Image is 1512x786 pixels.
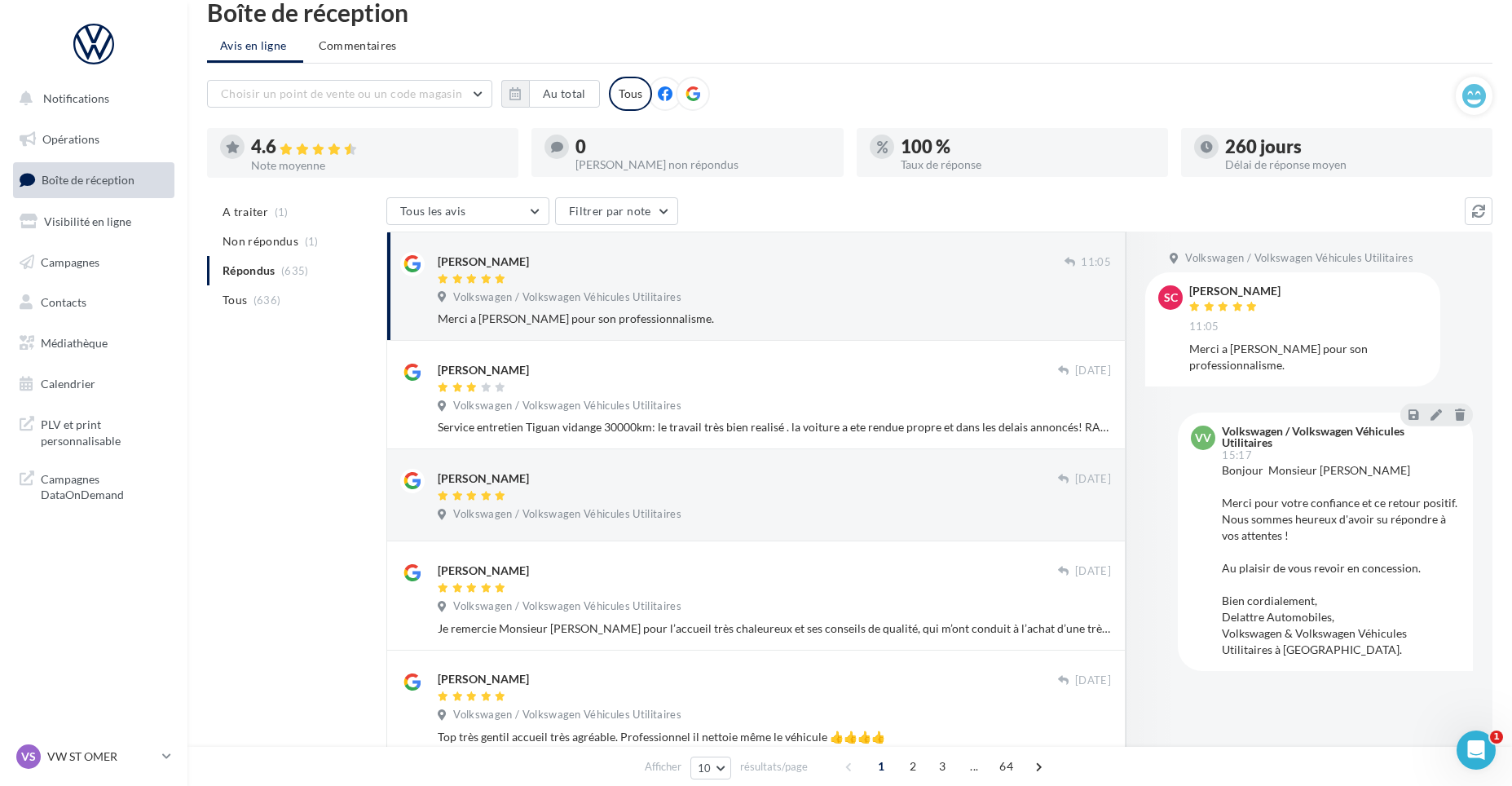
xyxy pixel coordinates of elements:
[609,77,652,111] div: Tous
[223,204,268,220] span: A traiter
[438,311,1111,327] div: Merci a [PERSON_NAME] pour son professionnalisme.
[868,753,894,779] span: 1
[1225,138,1479,156] div: 260 jours
[438,620,1111,637] div: Je remercie Monsieur [PERSON_NAME] pour l’accueil très chaleureux et ses conseils de qualité, qui...
[251,138,505,157] div: 4.6
[438,362,529,378] div: [PERSON_NAME]
[1195,430,1211,446] span: VV
[41,295,86,309] span: Contacts
[501,80,600,108] button: Au total
[41,336,108,350] span: Médiathèque
[740,759,808,775] span: résultats/page
[1225,159,1479,170] div: Délai de réponse moyen
[44,214,131,228] span: Visibilité en ligne
[41,254,99,268] span: Campagnes
[1185,251,1413,266] span: Volkswagen / Volkswagen Véhicules Utilitaires
[42,173,134,187] span: Boîte de réception
[575,159,830,170] div: [PERSON_NAME] non répondus
[1075,364,1111,378] span: [DATE]
[438,671,529,687] div: [PERSON_NAME]
[10,205,178,239] a: Visibilité en ligne
[438,563,529,579] div: [PERSON_NAME]
[41,377,95,391] span: Calendrier
[1075,673,1111,688] span: [DATE]
[10,82,171,116] button: Notifications
[1222,462,1460,658] div: Bonjour Monsieur [PERSON_NAME] Merci pour votre confiance et ce retour positif. Nous sommes heure...
[207,80,492,108] button: Choisir un point de vente ou un code magasin
[223,233,298,249] span: Non répondus
[21,748,36,765] span: VS
[1081,255,1111,270] span: 11:05
[698,762,712,775] span: 10
[41,413,168,448] span: PLV et print personnalisable
[13,741,174,772] a: VS VW ST OMER
[10,122,178,157] a: Opérations
[10,326,178,360] a: Médiathèque
[961,753,987,779] span: ...
[10,367,178,401] a: Calendrier
[1457,731,1496,770] iframe: Intercom live chat
[453,399,681,413] span: Volkswagen / Volkswagen Véhicules Utilitaires
[10,407,178,455] a: PLV et print personnalisable
[529,80,600,108] button: Au total
[221,86,462,100] span: Choisir un point de vente ou un code magasin
[901,138,1155,156] div: 100 %
[901,159,1155,170] div: Taux de réponse
[1164,289,1178,306] span: SC
[690,757,732,779] button: 10
[438,729,1111,745] div: Top très gentil accueil très agréable. Professionnel il nettoie même le véhicule 👍👍👍👍
[1075,564,1111,579] span: [DATE]
[47,748,156,765] p: VW ST OMER
[438,254,529,270] div: [PERSON_NAME]
[223,292,247,308] span: Tous
[1222,450,1252,461] span: 15:17
[993,753,1020,779] span: 64
[10,285,178,320] a: Contacts
[575,138,830,156] div: 0
[400,204,466,218] span: Tous les avis
[438,419,1111,435] div: Service entretien Tiguan vidange 30000km: le travail très bien realisé . la voiture a ete rendue ...
[438,470,529,487] div: [PERSON_NAME]
[305,235,319,248] span: (1)
[453,507,681,522] span: Volkswagen / Volkswagen Véhicules Utilitaires
[453,290,681,305] span: Volkswagen / Volkswagen Véhicules Utilitaires
[1490,731,1503,744] span: 1
[1222,426,1457,448] div: Volkswagen / Volkswagen Véhicules Utilitaires
[41,468,168,503] span: Campagnes DataOnDemand
[1189,341,1427,373] div: Merci a [PERSON_NAME] pour son professionnalisme.
[555,197,678,225] button: Filtrer par note
[319,38,397,54] span: Commentaires
[900,753,926,779] span: 2
[251,160,505,171] div: Note moyenne
[453,708,681,722] span: Volkswagen / Volkswagen Véhicules Utilitaires
[1189,320,1219,334] span: 11:05
[42,132,99,146] span: Opérations
[10,162,178,197] a: Boîte de réception
[929,753,955,779] span: 3
[43,91,109,105] span: Notifications
[10,461,178,510] a: Campagnes DataOnDemand
[253,294,281,307] span: (636)
[386,197,549,225] button: Tous les avis
[10,245,178,280] a: Campagnes
[1075,472,1111,487] span: [DATE]
[1189,285,1281,297] div: [PERSON_NAME]
[645,759,681,775] span: Afficher
[453,599,681,614] span: Volkswagen / Volkswagen Véhicules Utilitaires
[275,205,289,219] span: (1)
